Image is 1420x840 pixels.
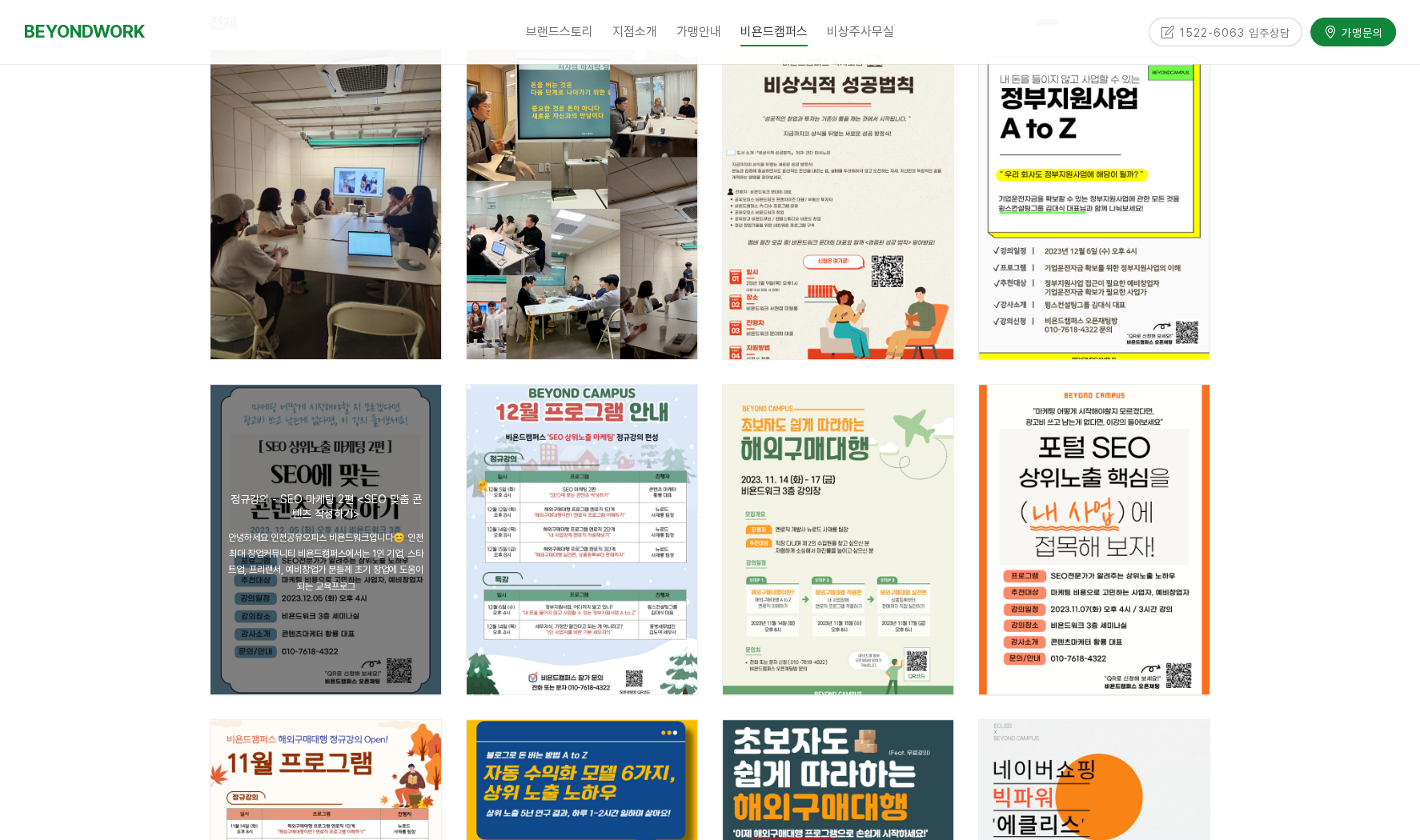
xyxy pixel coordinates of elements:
[24,17,145,46] a: BEYONDWORK
[740,18,808,46] span: 비욘드캠퍼스
[1310,18,1396,46] a: 가맹문의
[603,12,667,52] a: 지점소개
[516,12,603,52] a: 브랜드스토리
[227,492,425,521] div: 정규강의 - SEO 마케팅 2편 <SEO 맞춤 콘텐츠 작성하기>
[228,532,423,592] span: 안녕하세요 인천공유오피스 비욘드워크입니다😊 인천 최대 창업커뮤니티 비욘드캠퍼스에서는 1인 기업, 스타트업, 프리랜서, 예비창업가 분들께 초기 창업에 도움이 되는 교육프로그
[612,24,657,39] span: 지점소개
[817,12,904,52] a: 비상주사무실
[1337,24,1383,40] span: 가맹문의
[211,385,441,694] a: 정규강의 - SEO 마케팅 2편 <SEO 맞춤 콘텐츠 작성하기> 안녕하세요 인천공유오피스 비욘드워크입니다😊 인천 최대 창업커뮤니티 비욘드캠퍼스에서는 1인 기업, 스타트업, 프...
[827,24,894,39] span: 비상주사무실
[731,12,817,52] a: 비욘드캠퍼스
[676,24,721,39] span: 가맹안내
[526,24,593,39] span: 브랜드스토리
[667,12,731,52] a: 가맹안내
